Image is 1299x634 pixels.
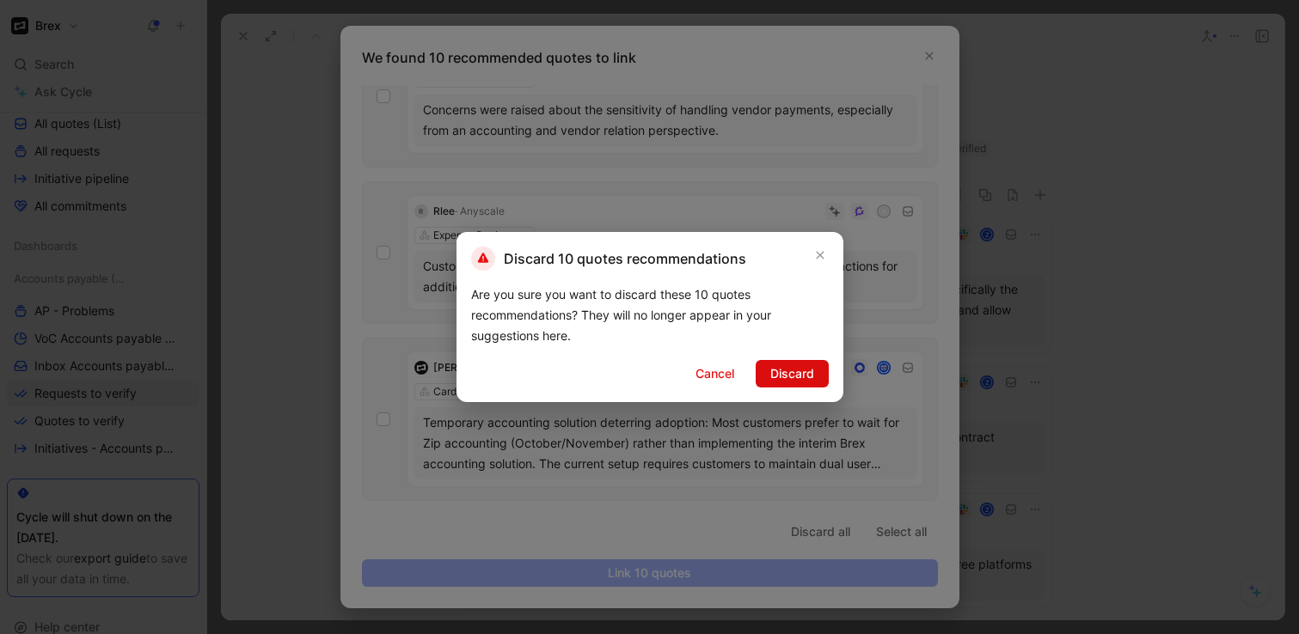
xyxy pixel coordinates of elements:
[681,360,749,387] button: Cancel
[756,360,829,387] button: Discard
[471,247,746,271] h2: Discard 10 quotes recommendations
[695,363,734,384] span: Cancel
[770,363,814,384] span: Discard
[471,284,829,346] div: Are you sure you want to discard these 10 quotes recommendations? They will no longer appear in y...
